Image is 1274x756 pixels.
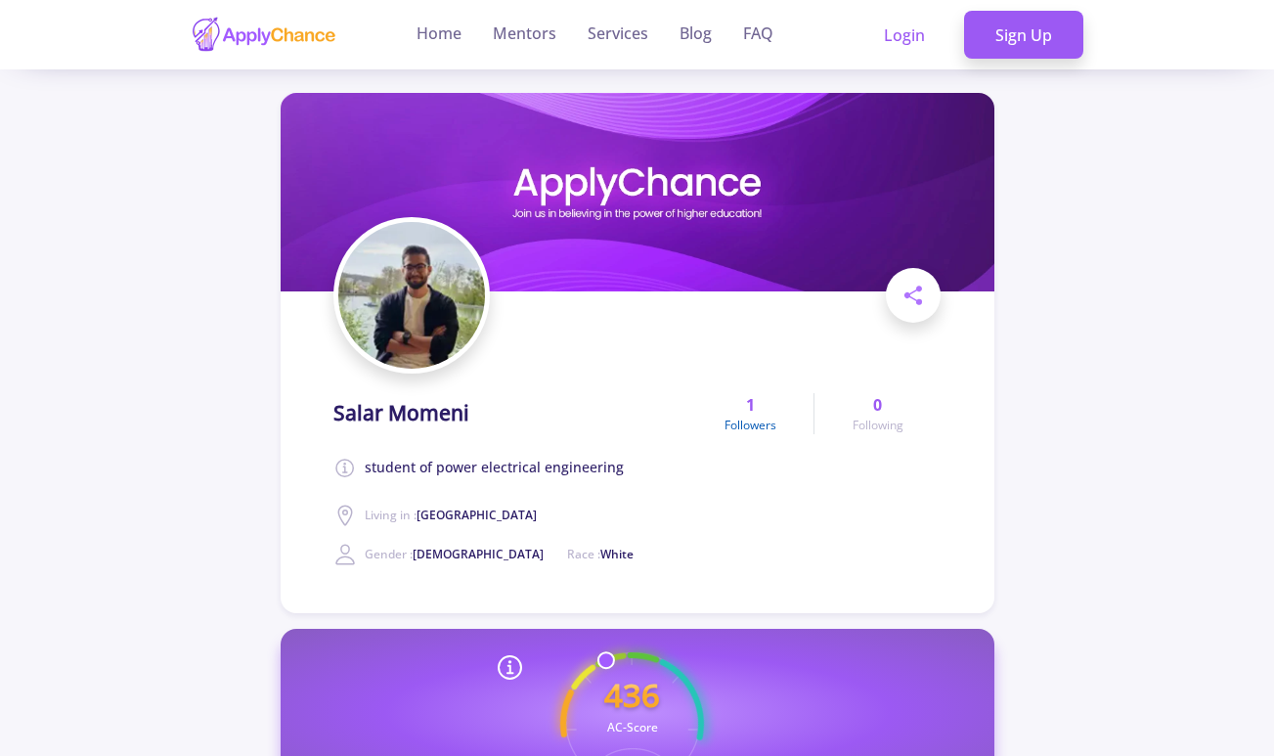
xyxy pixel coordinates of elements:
span: [DEMOGRAPHIC_DATA] [413,546,544,562]
span: 1 [746,393,755,417]
text: 436 [604,673,660,717]
img: Salar Momeniavatar [338,222,485,369]
span: Living in : [365,507,537,523]
h1: Salar Momeni [333,401,469,425]
a: Sign Up [964,11,1083,60]
span: [GEOGRAPHIC_DATA] [417,507,537,523]
text: AC-Score [607,719,658,735]
span: student of power electrical engineering [365,457,624,480]
img: applychance logo [191,16,337,54]
span: 0 [873,393,882,417]
a: 1Followers [687,393,813,434]
span: Followers [725,417,776,434]
a: Login [853,11,956,60]
a: 0Following [813,393,940,434]
span: White [600,546,634,562]
span: Following [853,417,903,434]
span: Gender : [365,546,544,562]
img: Salar Momenicover image [281,93,994,291]
span: Race : [567,546,634,562]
